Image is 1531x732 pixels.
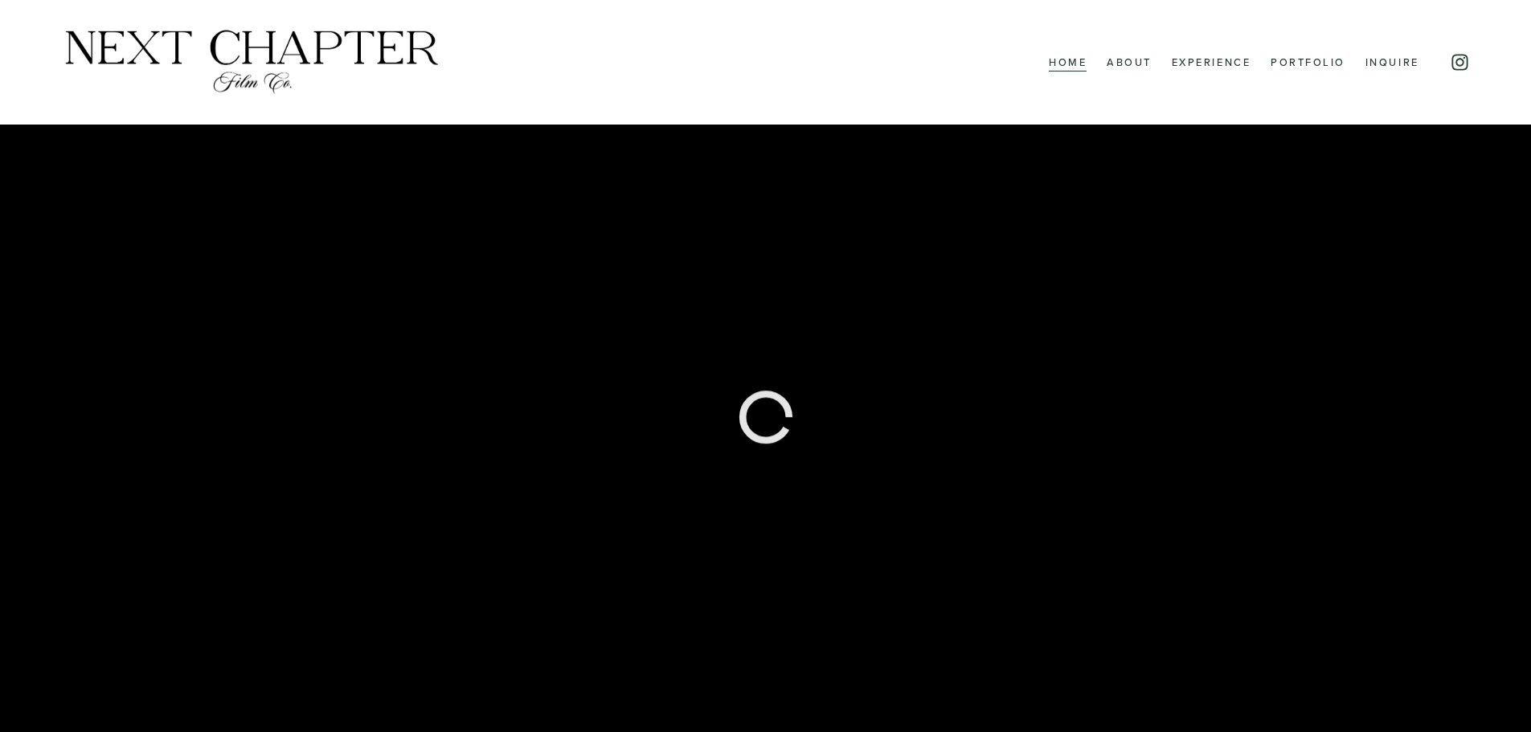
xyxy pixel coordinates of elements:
[61,27,443,96] img: Next Chapter Film Co.
[1271,51,1345,72] a: Portfolio
[1365,51,1419,72] a: Inquire
[1049,51,1087,72] a: Home
[1107,51,1152,72] a: About
[1450,52,1470,72] a: Instagram
[1172,51,1251,72] a: Experience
